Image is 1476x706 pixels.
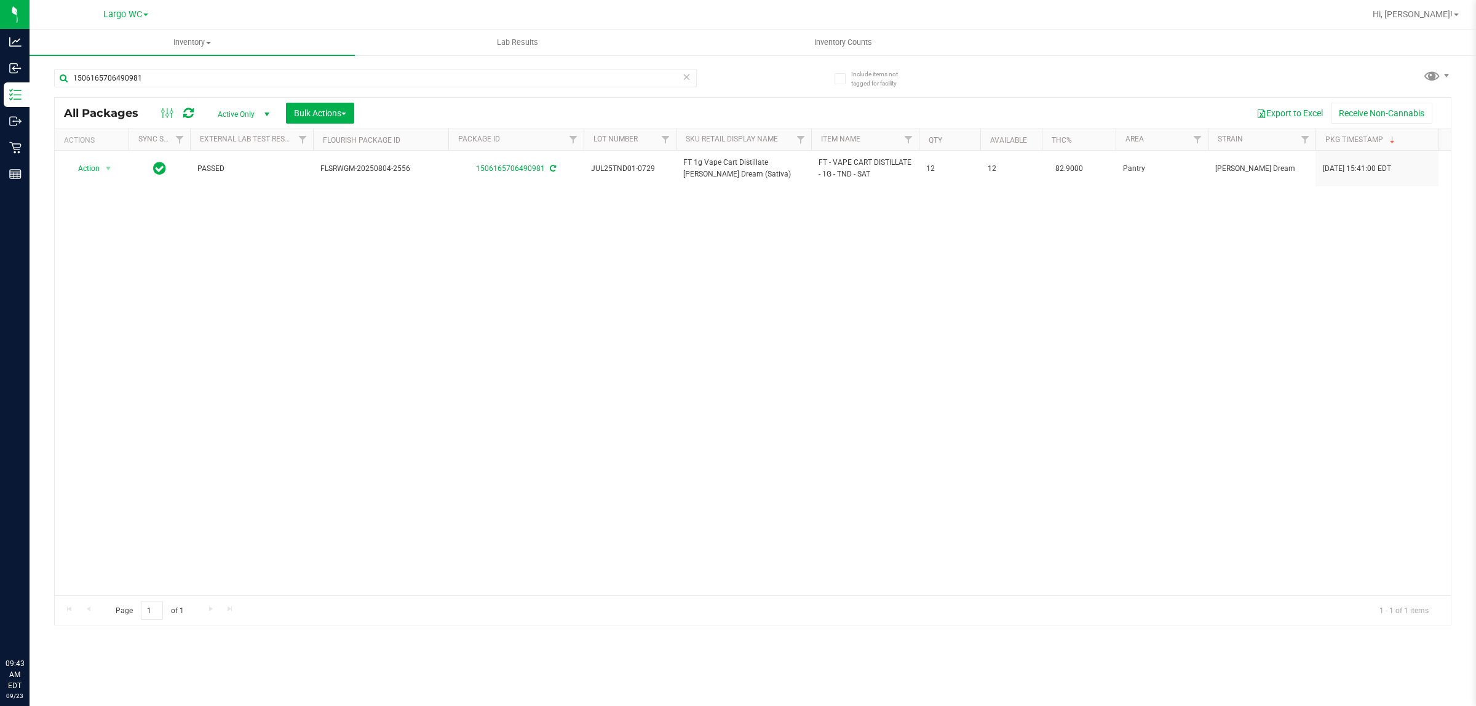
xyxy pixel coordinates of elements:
iframe: Resource center unread badge [36,606,51,621]
a: Inventory [30,30,355,55]
span: [PERSON_NAME] Dream [1215,163,1308,175]
input: 1 [141,601,163,620]
a: Sync Status [138,135,186,143]
a: Item Name [821,135,860,143]
inline-svg: Reports [9,168,22,180]
span: Action [67,160,100,177]
a: Sku Retail Display Name [686,135,778,143]
span: Include items not tagged for facility [851,69,913,88]
span: Bulk Actions [294,108,346,118]
span: Pantry [1123,163,1200,175]
a: Pkg Timestamp [1325,135,1397,144]
button: Receive Non-Cannabis [1331,103,1432,124]
input: Search Package ID, Item Name, SKU, Lot or Part Number... [54,69,697,87]
inline-svg: Inventory [9,89,22,101]
span: Hi, [PERSON_NAME]! [1373,9,1453,19]
span: FLSRWGM-20250804-2556 [320,163,441,175]
inline-svg: Inbound [9,62,22,74]
a: THC% [1052,136,1072,145]
span: All Packages [64,106,151,120]
a: Filter [656,129,676,150]
span: [DATE] 15:41:00 EDT [1323,163,1391,175]
a: External Lab Test Result [200,135,296,143]
a: Filter [293,129,313,150]
span: 1 - 1 of 1 items [1370,601,1438,619]
a: Filter [1295,129,1315,150]
a: Strain [1218,135,1243,143]
button: Bulk Actions [286,103,354,124]
a: Filter [1188,129,1208,150]
inline-svg: Retail [9,141,22,154]
span: Inventory Counts [798,37,889,48]
a: Available [990,136,1027,145]
a: Filter [563,129,584,150]
a: Package ID [458,135,500,143]
iframe: Resource center [12,608,49,645]
span: FT - VAPE CART DISTILLATE - 1G - TND - SAT [819,157,911,180]
span: 12 [988,163,1034,175]
span: Clear [682,69,691,85]
span: 12 [926,163,973,175]
a: Lot Number [593,135,638,143]
a: Flourish Package ID [323,136,400,145]
span: Lab Results [480,37,555,48]
span: FT 1g Vape Cart Distillate [PERSON_NAME] Dream (Sativa) [683,157,804,180]
span: select [101,160,116,177]
p: 09:43 AM EDT [6,658,24,691]
a: Inventory Counts [680,30,1006,55]
span: Inventory [30,37,355,48]
span: Page of 1 [105,601,194,620]
div: Actions [64,136,124,145]
a: 1506165706490981 [476,164,545,173]
button: Export to Excel [1248,103,1331,124]
inline-svg: Analytics [9,36,22,48]
span: PASSED [197,163,306,175]
inline-svg: Outbound [9,115,22,127]
a: Filter [170,129,190,150]
span: JUL25TND01-0729 [591,163,669,175]
a: Lab Results [355,30,680,55]
span: In Sync [153,160,166,177]
span: Largo WC [103,9,142,20]
span: 82.9000 [1049,160,1089,178]
span: Sync from Compliance System [548,164,556,173]
a: Area [1125,135,1144,143]
a: Filter [791,129,811,150]
a: Qty [929,136,942,145]
p: 09/23 [6,691,24,700]
a: Filter [899,129,919,150]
